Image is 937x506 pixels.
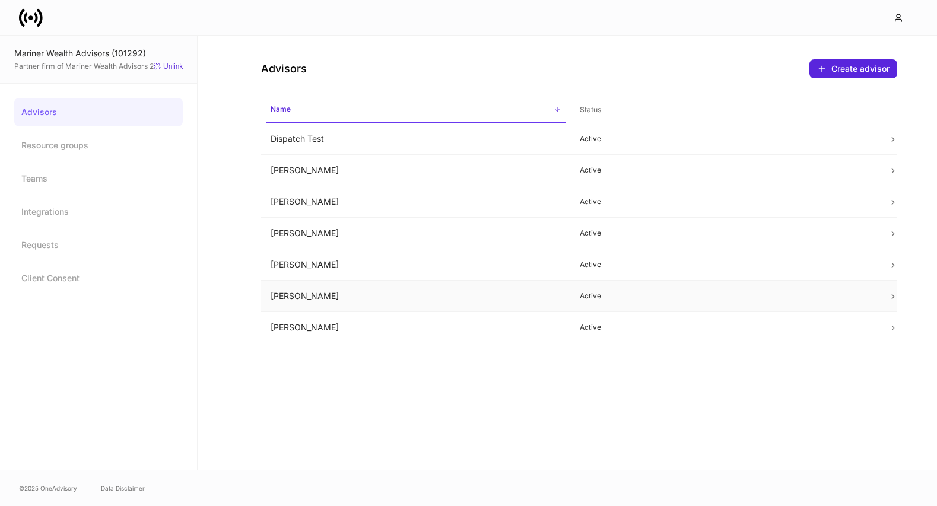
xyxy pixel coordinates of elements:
div: Create advisor [831,63,890,75]
button: Unlink [154,62,183,71]
a: Resource groups [14,131,183,160]
span: Status [575,98,875,122]
h6: Name [271,103,291,114]
td: Dispatch Test [261,123,570,155]
a: Data Disclaimer [101,483,145,493]
button: Create advisor [809,59,897,78]
td: [PERSON_NAME] [261,155,570,186]
h6: Status [580,104,601,115]
a: Integrations [14,198,183,226]
a: Client Consent [14,264,183,292]
p: Active [580,228,870,238]
a: Requests [14,231,183,259]
p: Active [580,197,870,206]
td: [PERSON_NAME] [261,312,570,343]
td: [PERSON_NAME] [261,281,570,312]
p: Active [580,166,870,175]
div: Mariner Wealth Advisors (101292) [14,47,183,59]
h4: Advisors [261,62,307,76]
a: Advisors [14,98,183,126]
p: Active [580,260,870,269]
a: Mariner Wealth Advisors 2 [65,62,154,71]
p: Active [580,291,870,301]
span: © 2025 OneAdvisory [19,483,77,493]
span: Name [266,97,566,123]
p: Active [580,134,870,144]
p: Active [580,323,870,332]
td: [PERSON_NAME] [261,249,570,281]
a: Teams [14,164,183,193]
span: Partner firm of [14,62,154,71]
td: [PERSON_NAME] [261,186,570,218]
td: [PERSON_NAME] [261,218,570,249]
